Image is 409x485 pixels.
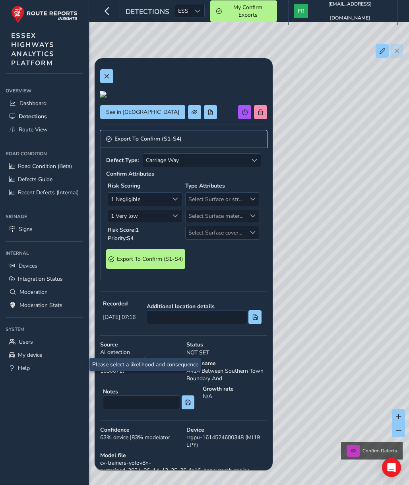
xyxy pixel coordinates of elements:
span: Help [18,364,30,372]
strong: Notes [103,388,194,395]
span: [DATE] 07:16 [103,313,136,321]
div: Internal [6,247,83,259]
strong: Type Attributes [185,182,225,190]
span: My device [18,351,42,359]
p: Risk Score: 1 [108,226,182,234]
a: Integration Status [6,272,83,286]
strong: Risk Scoring [108,182,140,190]
a: Moderation [6,286,83,299]
div: Likelihood [169,209,182,223]
div: Overview [6,85,83,97]
div: N/A [200,382,270,415]
div: AI detection [97,338,184,360]
strong: Confirm Attributes [106,170,154,178]
span: Road Condition (Beta) [18,162,72,170]
a: Users [6,335,83,348]
img: rr logo [11,6,78,23]
span: Select Surface material [186,209,246,223]
span: Select Surface cover surround [186,226,246,239]
div: rrgpu-1614524600348 (MJ19 LPY) [184,423,270,452]
a: Dashboard [6,97,83,110]
span: Recent Defects (Internal) [18,189,79,196]
div: Open Intercom Messenger [382,458,401,477]
div: System [6,323,83,335]
div: Select Surface or structural [246,193,260,206]
button: Export To Confirm (S1-S4) [106,249,185,269]
span: Users [19,338,33,346]
strong: Recorded [103,300,136,307]
span: See in [GEOGRAPHIC_DATA] [106,108,179,116]
span: 1 Very low [108,209,169,223]
strong: Source [100,341,181,348]
span: ESSEX HIGHWAYS ANALYTICS PLATFORM [11,31,54,68]
strong: Additional location details [147,303,262,310]
p: NOT SET [186,348,267,357]
a: Defects Guide [6,173,83,186]
img: diamond-layout [294,4,308,18]
span: Export To Confirm (S1-S4) [117,255,183,263]
strong: Model file [100,452,267,459]
p: Priority: S4 [108,234,182,242]
strong: Defect Type: [106,156,140,164]
strong: Device [186,426,267,434]
span: Select Surface or structural [186,193,246,206]
a: Collapse [100,130,267,148]
span: Detections [126,7,169,18]
div: Select Surface material [246,209,260,223]
span: Defects Guide [18,176,52,183]
span: Moderation Stats [19,301,62,309]
a: Devices [6,259,83,272]
div: Signage [6,211,83,223]
span: Dashboard [19,100,47,107]
span: Detections [19,113,47,120]
span: Confirm Defects [362,448,397,454]
div: Select Surface cover surround [246,226,260,239]
strong: Status [186,341,267,348]
span: Moderation [19,288,48,296]
div: Consequence [169,193,182,206]
span: Signs [19,225,33,233]
button: My Confirm Exports [210,0,277,22]
span: Integration Status [18,275,63,283]
strong: Road name [186,360,267,367]
strong: Confidence [100,426,181,434]
a: Recent Defects (Internal) [6,186,83,199]
a: Help [6,362,83,375]
div: 16500727 [97,357,184,385]
span: Route View [19,126,48,133]
span: ESS [175,4,191,18]
div: Select a type [248,154,261,167]
span: Carriage Way [143,154,248,167]
div: Collapse [100,148,267,280]
a: Signs [6,223,83,236]
a: My device [6,348,83,362]
span: Devices [19,262,37,270]
a: Route View [6,123,83,136]
strong: Growth rate [203,385,267,393]
div: 63 % device | 83 % modelator [97,423,184,452]
span: My Confirm Exports [225,4,271,19]
a: Detections [6,110,83,123]
span: 1 Negligible [108,193,169,206]
div: Road Condition [6,148,83,160]
span: Export To Confirm (S1-S4) [114,136,182,142]
a: Road Condition (Beta) [6,160,83,173]
div: cv-trainers-yolov8n-pretrained_2024_06_14_12_35_35_fp16_honeycomb.engine [97,449,270,477]
strong: USRN [100,360,181,367]
button: See in Route View [100,105,185,119]
div: A414 Between Southern Town Boundary And [184,357,270,385]
a: Moderation Stats [6,299,83,312]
